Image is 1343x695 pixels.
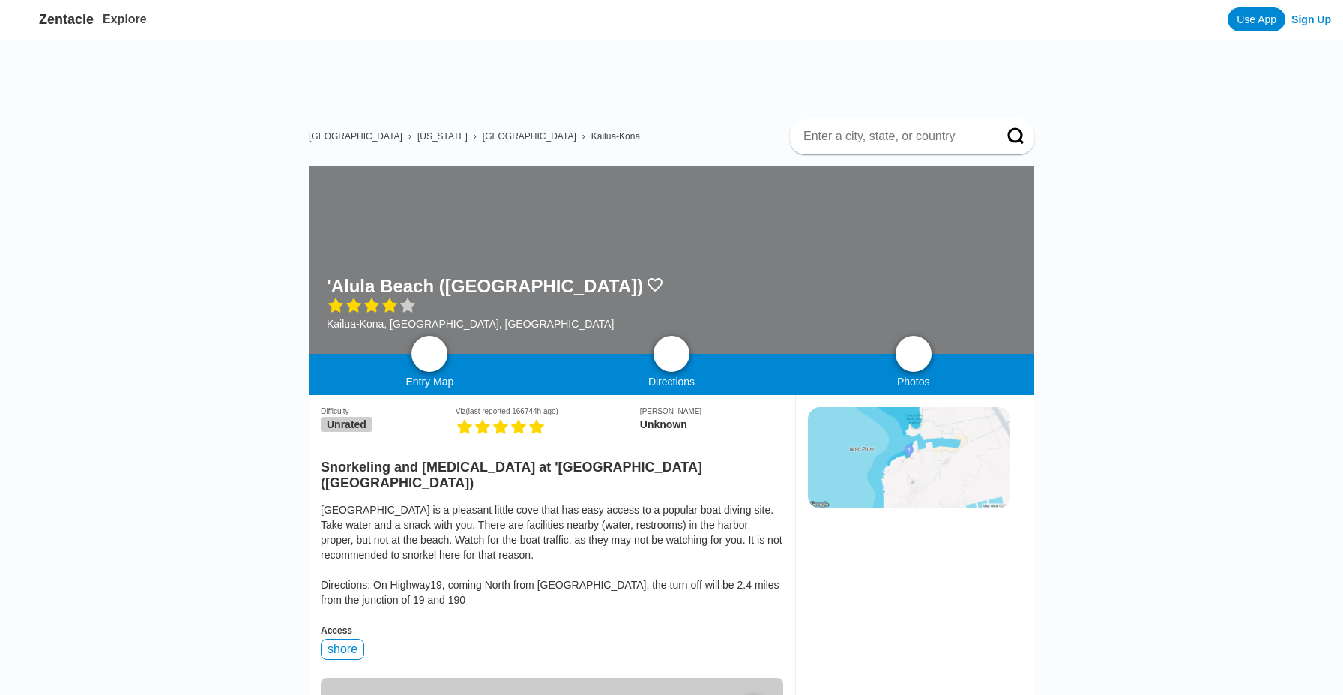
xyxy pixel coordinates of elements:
a: Kailua-Kona [591,131,640,142]
a: Explore [103,13,147,25]
img: staticmap [808,407,1010,508]
div: Access [321,625,783,636]
span: › [408,131,411,142]
div: Viz (last reported 166744h ago) [456,407,640,415]
div: Kailua-Kona, [GEOGRAPHIC_DATA], [GEOGRAPHIC_DATA] [327,318,664,330]
div: [GEOGRAPHIC_DATA] is a pleasant little cove that has easy access to a popular boat diving site. T... [321,502,783,607]
iframe: Advertisement [321,39,1034,106]
a: Zentacle logoZentacle [12,7,94,31]
a: directions [654,336,689,372]
div: Unknown [640,418,783,430]
span: › [582,131,585,142]
a: map [411,336,447,372]
div: Difficulty [321,407,456,415]
img: photos [905,345,923,363]
span: Unrated [321,417,372,432]
div: shore [321,639,364,660]
a: [GEOGRAPHIC_DATA] [483,131,576,142]
img: map [420,345,438,363]
h1: 'Alula Beach ([GEOGRAPHIC_DATA]) [327,276,643,297]
span: Zentacle [39,12,94,28]
a: [US_STATE] [417,131,468,142]
img: Zentacle logo [12,7,36,31]
a: [GEOGRAPHIC_DATA] [309,131,402,142]
div: Photos [792,376,1034,388]
a: Use App [1228,7,1285,31]
img: directions [663,345,680,363]
a: photos [896,336,932,372]
span: › [474,131,477,142]
a: Sign Up [1291,13,1331,25]
div: Directions [551,376,793,388]
h2: Snorkeling and [MEDICAL_DATA] at '[GEOGRAPHIC_DATA] ([GEOGRAPHIC_DATA]) [321,451,783,491]
div: Entry Map [309,376,551,388]
div: [PERSON_NAME] [640,407,783,415]
input: Enter a city, state, or country [802,129,986,144]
